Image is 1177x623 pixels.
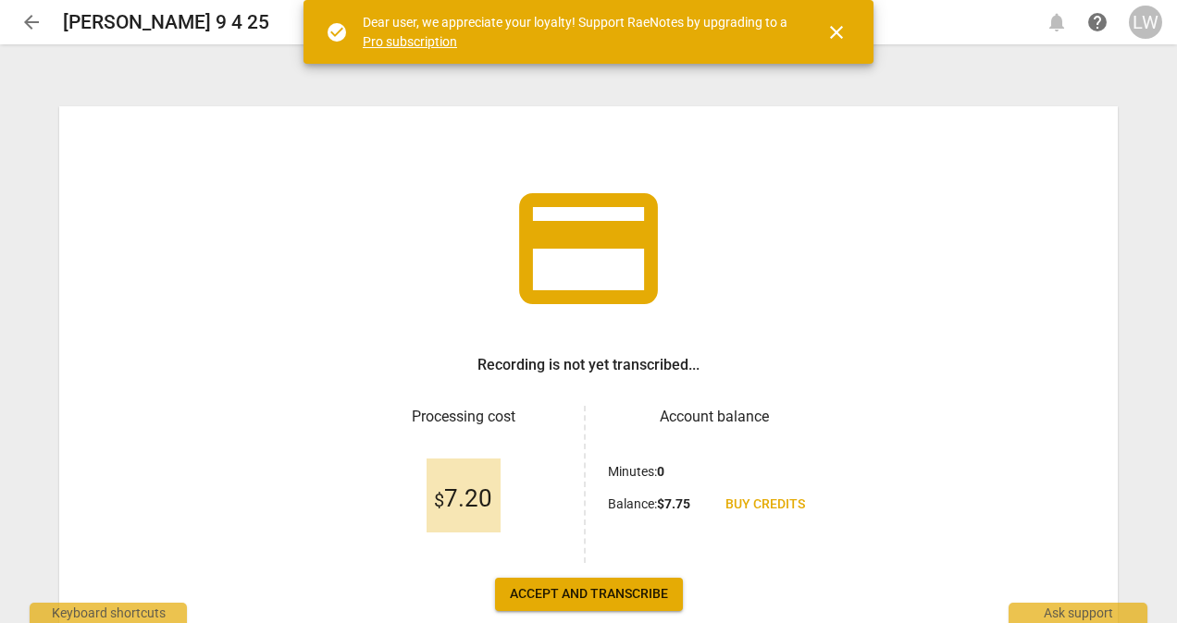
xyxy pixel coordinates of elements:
div: Ask support [1009,603,1147,623]
span: check_circle [326,21,348,43]
a: Help [1081,6,1114,39]
span: Buy credits [725,495,805,514]
button: Close [814,10,859,55]
h3: Recording is not yet transcribed... [477,354,700,376]
span: 7.20 [434,485,492,513]
span: credit_card [505,165,672,332]
div: Dear user, we appreciate your loyalty! Support RaeNotes by upgrading to a [363,13,792,51]
a: Buy credits [711,488,820,521]
span: arrow_back [20,11,43,33]
h3: Processing cost [357,406,569,428]
span: Accept and transcribe [510,585,668,604]
div: Keyboard shortcuts [30,603,187,623]
p: Balance : [608,495,690,514]
b: $ 7.75 [657,496,690,511]
a: Pro subscription [363,34,457,49]
b: 0 [657,464,664,479]
span: help [1086,11,1109,33]
button: Accept and transcribe [495,578,683,611]
p: Minutes : [608,462,664,482]
span: close [825,21,848,43]
button: LW [1129,6,1162,39]
span: $ [434,489,444,511]
h2: [PERSON_NAME] 9 4 25 [63,11,269,34]
h3: Account balance [608,406,820,428]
